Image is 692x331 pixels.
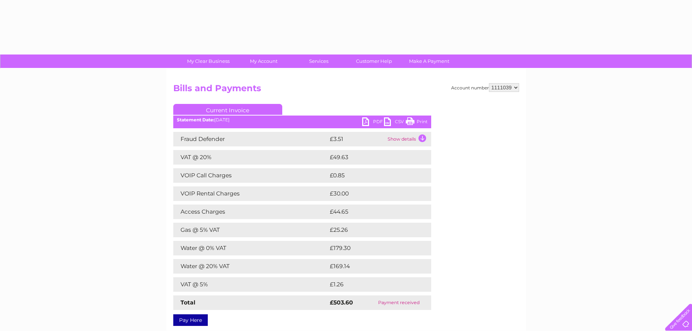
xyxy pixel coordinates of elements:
[173,132,328,146] td: Fraud Defender
[451,83,519,92] div: Account number
[328,150,417,165] td: £49.63
[328,259,417,274] td: £169.14
[173,277,328,292] td: VAT @ 5%
[173,186,328,201] td: VOIP Rental Charges
[173,104,282,115] a: Current Invoice
[289,55,349,68] a: Services
[328,241,418,255] td: £179.30
[173,150,328,165] td: VAT @ 20%
[344,55,404,68] a: Customer Help
[173,223,328,237] td: Gas @ 5% VAT
[178,55,238,68] a: My Clear Business
[173,259,328,274] td: Water @ 20% VAT
[173,241,328,255] td: Water @ 0% VAT
[328,168,414,183] td: £0.85
[386,132,431,146] td: Show details
[181,299,195,306] strong: Total
[367,295,431,310] td: Payment received
[177,117,214,122] b: Statement Date:
[406,117,428,128] a: Print
[362,117,384,128] a: PDF
[328,186,417,201] td: £30.00
[328,223,416,237] td: £25.26
[173,314,208,326] a: Pay Here
[173,83,519,97] h2: Bills and Payments
[328,277,413,292] td: £1.26
[173,205,328,219] td: Access Charges
[328,132,386,146] td: £3.51
[173,168,328,183] td: VOIP Call Charges
[384,117,406,128] a: CSV
[173,117,431,122] div: [DATE]
[399,55,459,68] a: Make A Payment
[328,205,417,219] td: £44.65
[330,299,353,306] strong: £503.60
[234,55,294,68] a: My Account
